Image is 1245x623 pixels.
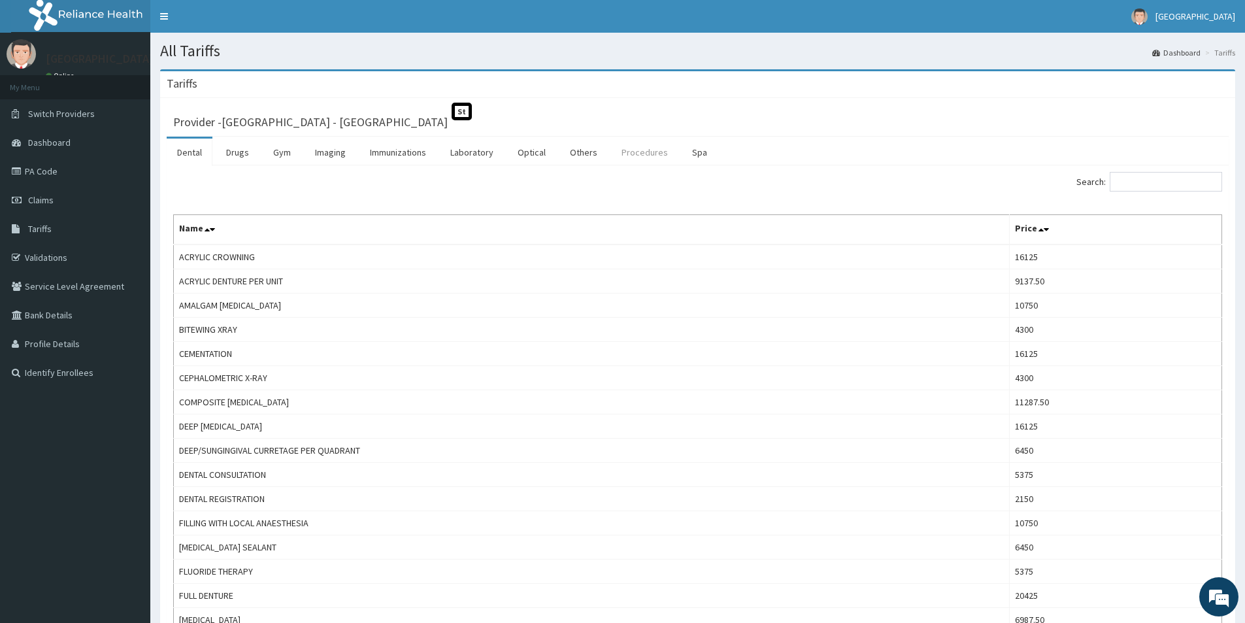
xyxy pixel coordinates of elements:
[1010,487,1222,511] td: 2150
[174,244,1010,269] td: ACRYLIC CROWNING
[174,463,1010,487] td: DENTAL CONSULTATION
[1010,244,1222,269] td: 16125
[174,439,1010,463] td: DEEP/SUNGINGIVAL CURRETAGE PER QUADRANT
[1010,439,1222,463] td: 6450
[28,194,54,206] span: Claims
[28,223,52,235] span: Tariffs
[174,318,1010,342] td: BITEWING XRAY
[28,137,71,148] span: Dashboard
[1010,215,1222,245] th: Price
[173,116,448,128] h3: Provider - [GEOGRAPHIC_DATA] - [GEOGRAPHIC_DATA]
[216,139,259,166] a: Drugs
[305,139,356,166] a: Imaging
[452,103,472,120] span: St
[1010,269,1222,294] td: 9137.50
[263,139,301,166] a: Gym
[1010,414,1222,439] td: 16125
[1010,535,1222,560] td: 6450
[1010,560,1222,584] td: 5375
[1202,47,1235,58] li: Tariffs
[1131,8,1148,25] img: User Image
[174,487,1010,511] td: DENTAL REGISTRATION
[174,584,1010,608] td: FULL DENTURE
[28,108,95,120] span: Switch Providers
[1010,584,1222,608] td: 20425
[1010,318,1222,342] td: 4300
[167,78,197,90] h3: Tariffs
[1010,390,1222,414] td: 11287.50
[46,71,77,80] a: Online
[160,42,1235,59] h1: All Tariffs
[174,414,1010,439] td: DEEP [MEDICAL_DATA]
[440,139,504,166] a: Laboratory
[174,294,1010,318] td: AMALGAM [MEDICAL_DATA]
[1010,342,1222,366] td: 16125
[174,269,1010,294] td: ACRYLIC DENTURE PER UNIT
[1110,172,1222,192] input: Search:
[174,342,1010,366] td: CEMENTATION
[507,139,556,166] a: Optical
[1010,463,1222,487] td: 5375
[1010,294,1222,318] td: 10750
[174,511,1010,535] td: FILLING WITH LOCAL ANAESTHESIA
[1152,47,1201,58] a: Dashboard
[174,560,1010,584] td: FLUORIDE THERAPY
[1010,366,1222,390] td: 4300
[174,366,1010,390] td: CEPHALOMETRIC X-RAY
[46,53,154,65] p: [GEOGRAPHIC_DATA]
[174,390,1010,414] td: COMPOSITE [MEDICAL_DATA]
[7,39,36,69] img: User Image
[1155,10,1235,22] span: [GEOGRAPHIC_DATA]
[611,139,678,166] a: Procedures
[359,139,437,166] a: Immunizations
[559,139,608,166] a: Others
[174,535,1010,560] td: [MEDICAL_DATA] SEALANT
[167,139,212,166] a: Dental
[682,139,718,166] a: Spa
[1076,172,1222,192] label: Search:
[174,215,1010,245] th: Name
[1010,511,1222,535] td: 10750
